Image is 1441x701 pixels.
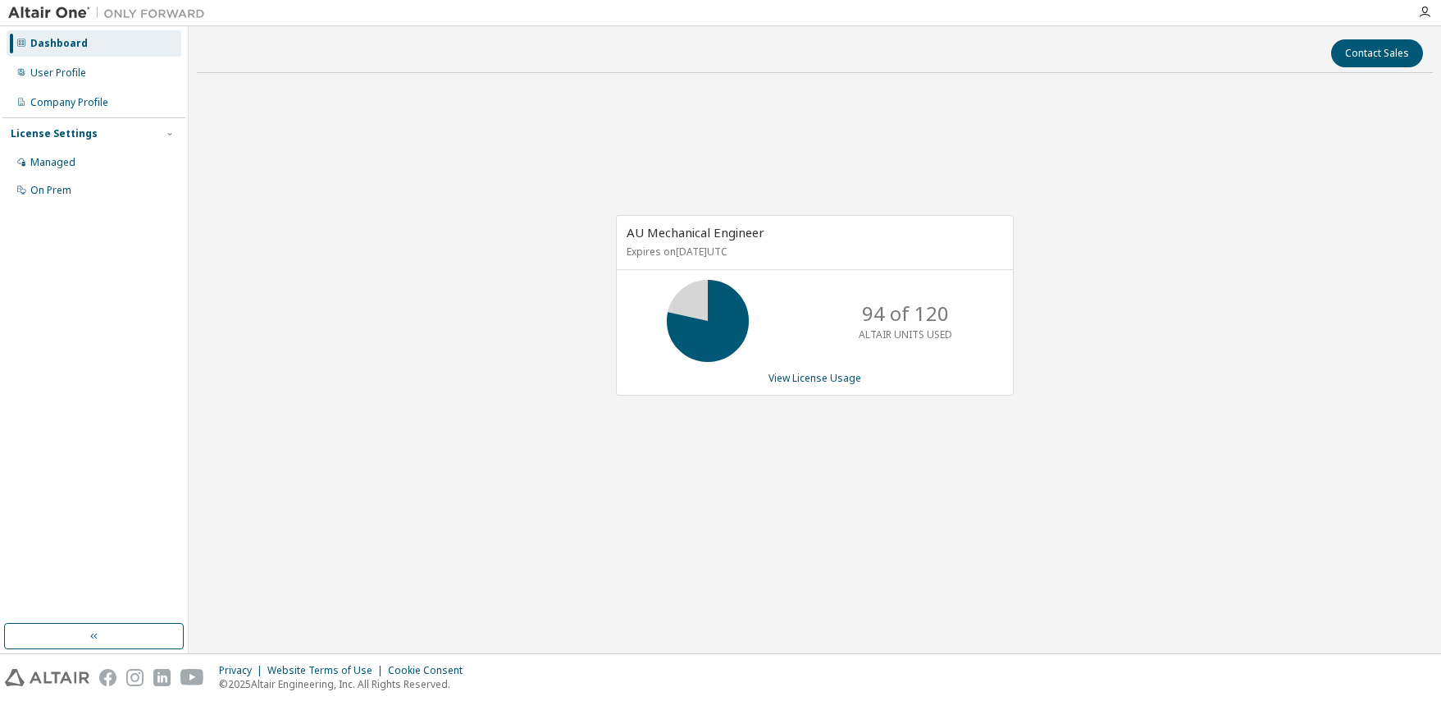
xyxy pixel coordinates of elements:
[11,127,98,140] div: License Settings
[30,184,71,197] div: On Prem
[768,371,861,385] a: View License Usage
[388,664,472,677] div: Cookie Consent
[126,669,144,686] img: instagram.svg
[859,328,952,341] p: ALTAIR UNITS USED
[153,669,171,686] img: linkedin.svg
[219,664,267,677] div: Privacy
[627,245,999,259] p: Expires on [DATE] UTC
[5,669,89,686] img: altair_logo.svg
[862,300,949,328] p: 94 of 120
[30,66,86,80] div: User Profile
[30,156,75,169] div: Managed
[30,96,108,109] div: Company Profile
[8,5,213,21] img: Altair One
[1331,39,1423,67] button: Contact Sales
[30,37,88,50] div: Dashboard
[627,224,764,241] span: AU Mechanical Engineer
[99,669,116,686] img: facebook.svg
[267,664,388,677] div: Website Terms of Use
[219,677,472,691] p: © 2025 Altair Engineering, Inc. All Rights Reserved.
[180,669,204,686] img: youtube.svg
